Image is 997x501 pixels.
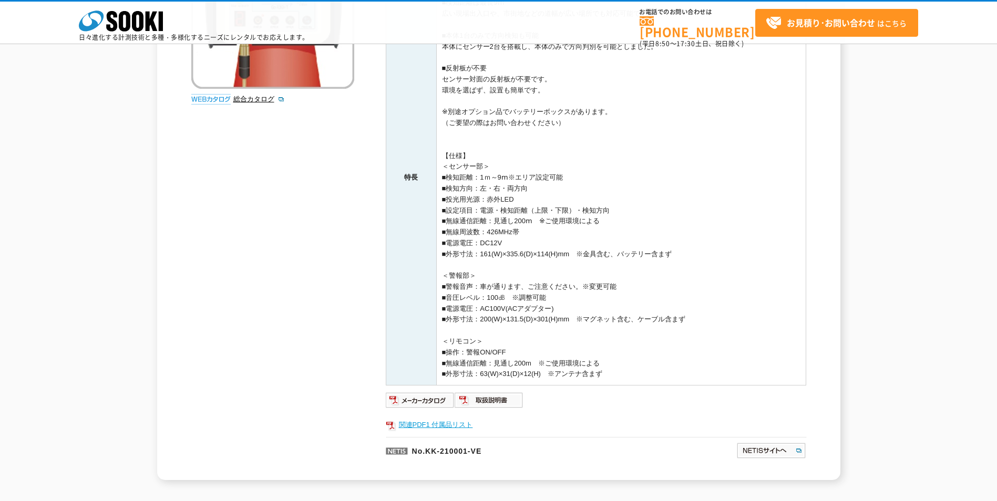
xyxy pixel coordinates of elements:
p: 日々進化する計測技術と多種・多様化するニーズにレンタルでお応えします。 [79,34,309,40]
img: 取扱説明書 [455,392,523,409]
a: 関連PDF1 付属品リスト [386,418,806,432]
a: メーカーカタログ [386,399,455,406]
span: お電話でのお問い合わせは [640,9,755,15]
a: 取扱説明書 [455,399,523,406]
a: [PHONE_NUMBER] [640,16,755,38]
a: お見積り･お問い合わせはこちら [755,9,918,37]
img: メーカーカタログ [386,392,455,409]
img: NETISサイトへ [736,442,806,459]
img: webカタログ [191,94,231,105]
a: 総合カタログ [233,95,285,103]
strong: お見積り･お問い合わせ [787,16,875,29]
p: No.KK-210001-VE [386,437,635,462]
span: 8:50 [655,39,670,48]
span: 17:30 [676,39,695,48]
span: はこちら [766,15,907,31]
span: (平日 ～ 土日、祝日除く) [640,39,744,48]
